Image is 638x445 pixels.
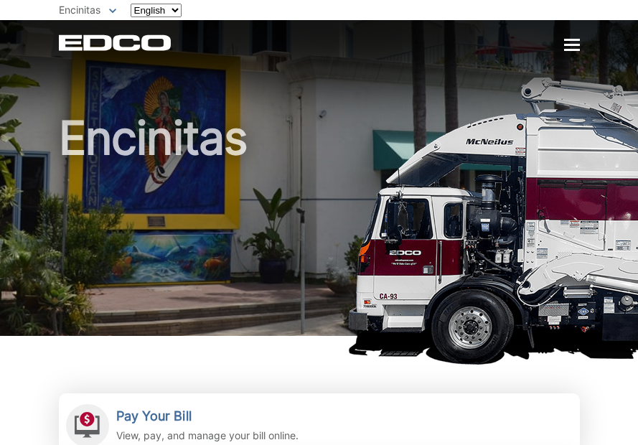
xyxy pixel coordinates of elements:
h1: Encinitas [59,115,580,342]
a: EDCD logo. Return to the homepage. [59,34,173,51]
span: Encinitas [59,4,100,16]
select: Select a language [131,4,182,17]
h2: Pay Your Bill [116,408,299,424]
p: View, pay, and manage your bill online. [116,428,299,444]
